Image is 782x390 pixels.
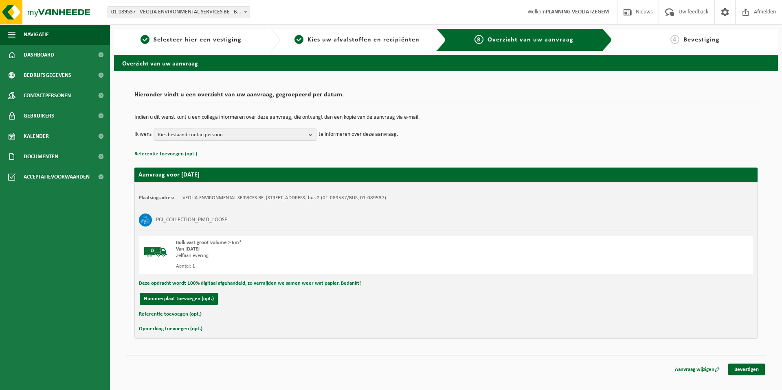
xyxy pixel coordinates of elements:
[24,146,58,167] span: Documenten
[156,214,227,227] h3: PCI_COLLECTION_PMD_LOOSE
[114,55,778,71] h2: Overzicht van uw aanvraag
[118,35,264,45] a: 1Selecteer hier een vestiging
[138,172,200,178] strong: Aanvraag voor [DATE]
[139,324,202,334] button: Opmerking toevoegen (opt.)
[139,309,202,320] button: Referentie toevoegen (opt.)
[24,85,71,106] span: Contactpersonen
[182,195,386,201] td: VEOLIA ENVIRONMENTAL SERVICES BE, [STREET_ADDRESS] bus 2 (01-089537/BUS, 01-089537)
[176,246,200,252] strong: Van [DATE]
[546,9,609,15] strong: PLANNING VEOLIA IZEGEM
[319,129,398,141] p: te informeren over deze aanvraag.
[24,45,54,65] span: Dashboard
[24,65,71,85] span: Bedrijfsgegevens
[139,278,361,289] button: Deze opdracht wordt 100% digitaal afgehandeld, zo vermijden we samen weer wat papier. Bedankt!
[134,115,758,120] p: Indien u dit wenst kunt u een collega informeren over deze aanvraag, die ontvangt dan een kopie v...
[108,7,250,18] span: 01-089537 - VEOLIA ENVIRONMENTAL SERVICES BE - BEERSE
[141,35,149,44] span: 1
[154,129,316,141] button: Kies bestaand contactpersoon
[139,195,174,200] strong: Plaatsingsadres:
[24,167,90,187] span: Acceptatievoorwaarden
[134,149,197,159] button: Referentie toevoegen (opt.)
[488,37,573,43] span: Overzicht van uw aanvraag
[143,240,168,264] img: BL-SO-LV.png
[284,35,430,45] a: 2Kies uw afvalstoffen en recipiënten
[670,35,679,44] span: 4
[683,37,720,43] span: Bevestiging
[294,35,303,44] span: 2
[140,293,218,305] button: Nummerplaat toevoegen (opt.)
[308,37,420,43] span: Kies uw afvalstoffen en recipiënten
[176,253,479,259] div: Zelfaanlevering
[154,37,242,43] span: Selecteer hier een vestiging
[134,129,152,141] p: Ik wens
[176,240,241,245] span: Bulk vast groot volume > 6m³
[24,24,49,45] span: Navigatie
[24,126,49,146] span: Kalender
[669,364,726,375] a: Aanvraag wijzigen
[108,6,250,18] span: 01-089537 - VEOLIA ENVIRONMENTAL SERVICES BE - BEERSE
[474,35,483,44] span: 3
[176,263,479,270] div: Aantal: 1
[158,129,305,141] span: Kies bestaand contactpersoon
[728,364,765,375] a: Bevestigen
[134,92,758,102] h2: Hieronder vindt u een overzicht van uw aanvraag, gegroepeerd per datum.
[24,106,54,126] span: Gebruikers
